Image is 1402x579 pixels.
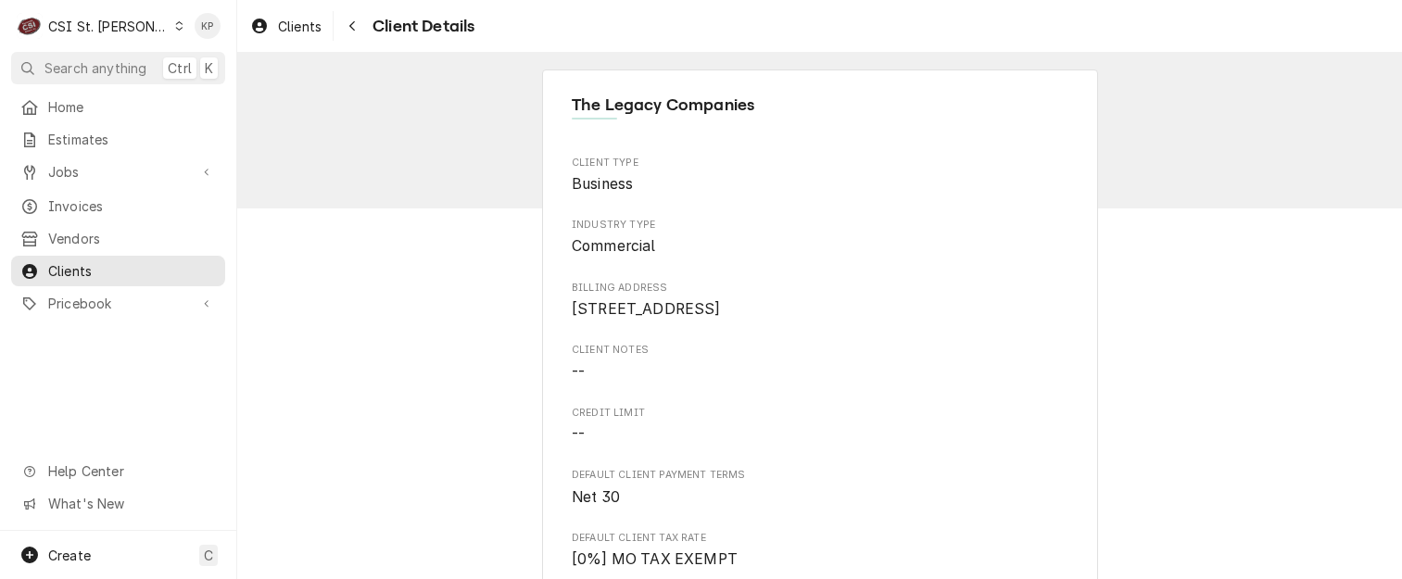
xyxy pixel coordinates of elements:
[44,58,146,78] span: Search anything
[195,13,221,39] div: KP
[195,13,221,39] div: Kym Parson's Avatar
[11,124,225,155] a: Estimates
[572,406,1067,421] span: Credit Limit
[572,218,1067,233] span: Industry Type
[205,58,213,78] span: K
[572,218,1067,258] div: Industry Type
[572,281,1067,321] div: Billing Address
[11,256,225,286] a: Clients
[572,361,1067,384] span: Client Notes
[48,261,216,281] span: Clients
[11,456,225,486] a: Go to Help Center
[11,191,225,221] a: Invoices
[572,343,1067,383] div: Client Notes
[48,229,216,248] span: Vendors
[572,550,738,568] span: [0%] MO TAX EXEMPT
[572,156,1067,195] div: Client Type
[572,531,1067,546] span: Default Client Tax Rate
[11,157,225,187] a: Go to Jobs
[17,13,43,39] div: CSI St. Louis's Avatar
[572,425,585,443] span: --
[572,343,1067,358] span: Client Notes
[168,58,192,78] span: Ctrl
[572,175,633,193] span: Business
[572,235,1067,258] span: Industry Type
[11,52,225,84] button: Search anythingCtrlK
[48,294,188,313] span: Pricebook
[572,300,721,318] span: [STREET_ADDRESS]
[48,461,214,481] span: Help Center
[367,14,474,39] span: Client Details
[572,93,1067,132] div: Client Information
[572,406,1067,446] div: Credit Limit
[48,196,216,216] span: Invoices
[17,13,43,39] div: C
[337,11,367,41] button: Navigate back
[48,548,91,563] span: Create
[572,486,1067,509] span: Default Client Payment Terms
[572,548,1067,571] span: Default Client Tax Rate
[572,237,656,255] span: Commercial
[572,363,585,381] span: --
[572,281,1067,296] span: Billing Address
[243,11,329,42] a: Clients
[48,17,169,36] div: CSI St. [PERSON_NAME]
[204,546,213,565] span: C
[572,468,1067,483] span: Default Client Payment Terms
[11,288,225,319] a: Go to Pricebook
[572,173,1067,195] span: Client Type
[572,156,1067,170] span: Client Type
[11,92,225,122] a: Home
[48,97,216,117] span: Home
[572,423,1067,446] span: Credit Limit
[11,488,225,519] a: Go to What's New
[572,531,1067,571] div: Default Client Tax Rate
[48,162,188,182] span: Jobs
[572,298,1067,321] span: Billing Address
[11,223,225,254] a: Vendors
[572,488,620,506] span: Net 30
[48,130,216,149] span: Estimates
[572,93,1067,118] span: Name
[278,17,322,36] span: Clients
[48,494,214,513] span: What's New
[572,468,1067,508] div: Default Client Payment Terms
